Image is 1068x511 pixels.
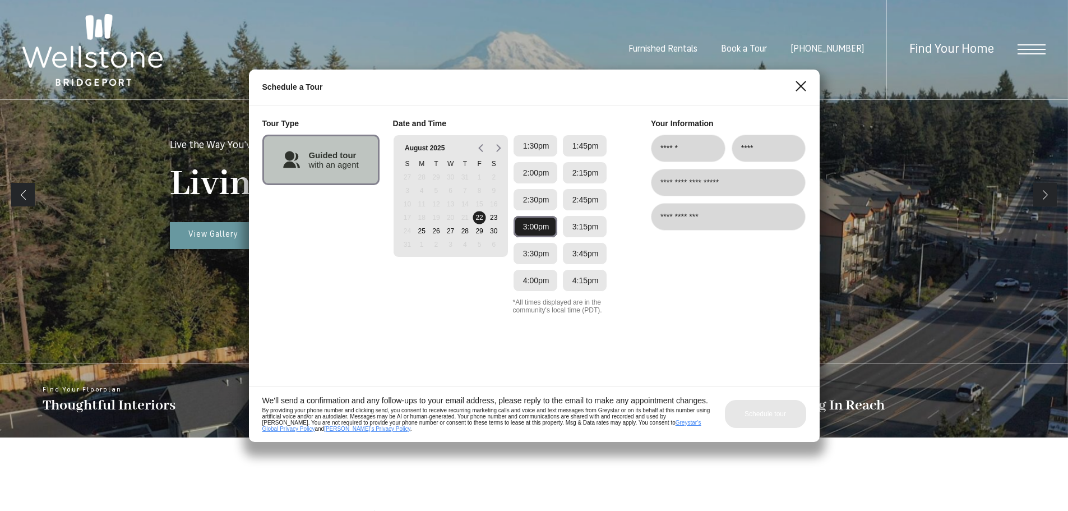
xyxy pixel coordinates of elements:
span: [PHONE_NUMBER] [790,45,864,54]
span: Find Your Floorplan [43,386,175,393]
a: Book a Tour [721,45,767,54]
p: Live the Way You've Always Wanted [170,141,326,151]
span: View Gallery [188,231,238,239]
p: Living Redefined [170,162,444,206]
a: Explore Nearby [712,364,1068,438]
button: Open Menu [1018,44,1046,54]
a: Previous [11,183,35,206]
span: Thoughtful Interiors [43,396,175,415]
a: View Gallery [170,222,257,249]
a: Next [1033,183,1057,206]
span: Explore Nearby [755,386,885,393]
a: Furnished Rentals [628,45,697,54]
img: Wellstone [22,14,163,86]
a: Find Your Home [909,43,994,56]
span: Everything In Reach [755,396,885,415]
a: Call us at (253) 400-3144 [790,45,864,54]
